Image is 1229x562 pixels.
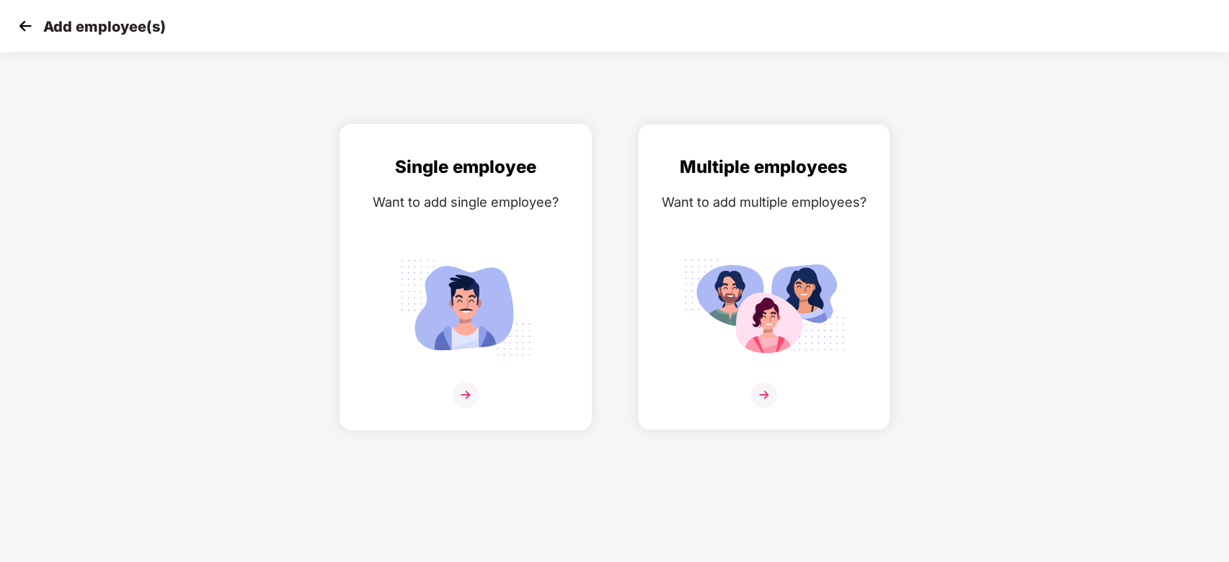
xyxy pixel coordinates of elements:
img: svg+xml;base64,PHN2ZyB4bWxucz0iaHR0cDovL3d3dy53My5vcmcvMjAwMC9zdmciIHdpZHRoPSIzNiIgaGVpZ2h0PSIzNi... [453,382,479,408]
div: Single employee [355,153,577,181]
img: svg+xml;base64,PHN2ZyB4bWxucz0iaHR0cDovL3d3dy53My5vcmcvMjAwMC9zdmciIHdpZHRoPSIzMCIgaGVpZ2h0PSIzMC... [14,15,36,37]
p: Add employee(s) [43,18,166,35]
div: Want to add multiple employees? [653,192,875,213]
div: Want to add single employee? [355,192,577,213]
img: svg+xml;base64,PHN2ZyB4bWxucz0iaHR0cDovL3d3dy53My5vcmcvMjAwMC9zdmciIGlkPSJTaW5nbGVfZW1wbG95ZWUiIH... [385,251,546,364]
div: Multiple employees [653,153,875,181]
img: svg+xml;base64,PHN2ZyB4bWxucz0iaHR0cDovL3d3dy53My5vcmcvMjAwMC9zdmciIHdpZHRoPSIzNiIgaGVpZ2h0PSIzNi... [751,382,777,408]
img: svg+xml;base64,PHN2ZyB4bWxucz0iaHR0cDovL3d3dy53My5vcmcvMjAwMC9zdmciIGlkPSJNdWx0aXBsZV9lbXBsb3llZS... [683,251,845,364]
